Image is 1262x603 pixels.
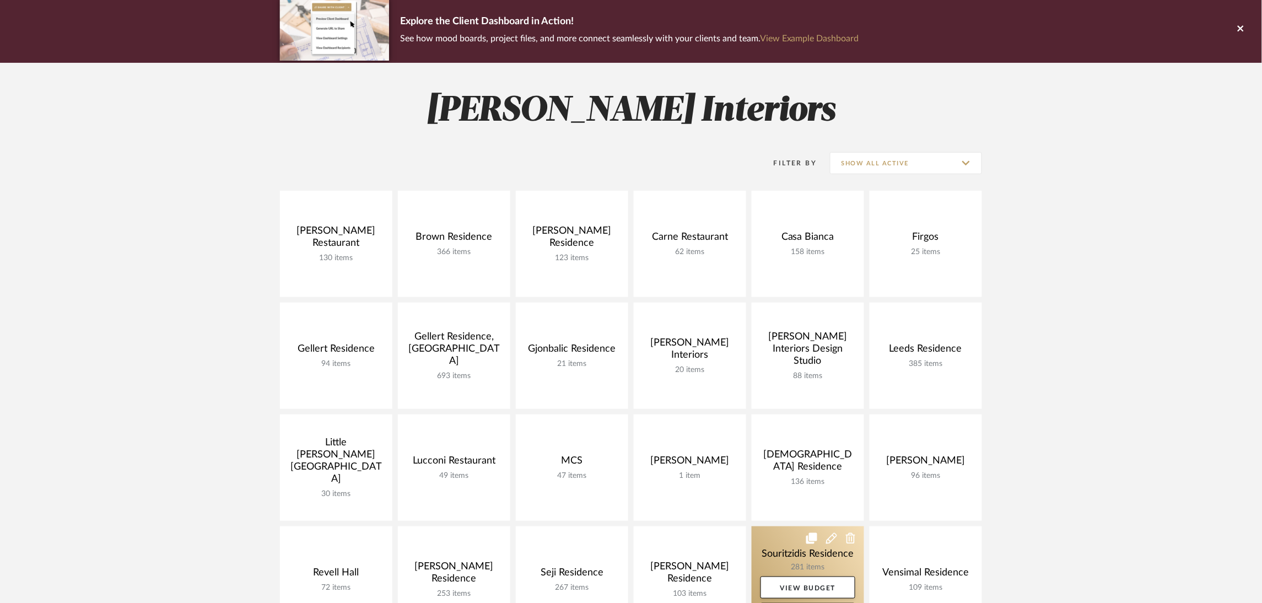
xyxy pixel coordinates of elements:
div: Gellert Residence, [GEOGRAPHIC_DATA] [407,331,501,372]
div: [PERSON_NAME] Residence [407,561,501,589]
div: Casa Bianca [761,231,855,247]
div: 693 items [407,372,501,381]
div: Lucconi Restaurant [407,455,501,471]
a: View Example Dashboard [760,34,859,43]
div: 72 items [289,583,384,593]
div: Revell Hall [289,567,384,583]
div: Gjonbalic Residence [525,343,619,359]
div: 20 items [643,365,737,375]
div: [PERSON_NAME] Residence [525,225,619,254]
div: Gellert Residence [289,343,384,359]
div: 366 items [407,247,501,257]
div: [DEMOGRAPHIC_DATA] Residence [761,449,855,477]
div: 88 items [761,372,855,381]
div: Brown Residence [407,231,501,247]
div: Vensimal Residence [878,567,973,583]
div: 96 items [878,471,973,481]
div: 130 items [289,254,384,263]
div: Firgos [878,231,973,247]
p: Explore the Client Dashboard in Action! [400,13,859,31]
div: [PERSON_NAME] Interiors Design Studio [761,331,855,372]
div: 158 items [761,247,855,257]
div: Leeds Residence [878,343,973,359]
div: [PERSON_NAME] Restaurant [289,225,384,254]
div: 109 items [878,583,973,593]
div: 25 items [878,247,973,257]
p: See how mood boards, project files, and more connect seamlessly with your clients and team. [400,31,859,46]
div: [PERSON_NAME] Interiors [643,337,737,365]
a: View Budget [761,577,855,599]
div: [PERSON_NAME] [643,455,737,471]
div: 1 item [643,471,737,481]
div: 385 items [878,359,973,369]
div: Carne Restaurant [643,231,737,247]
div: 136 items [761,477,855,487]
div: 21 items [525,359,619,369]
div: 49 items [407,471,501,481]
h2: [PERSON_NAME] Interiors [234,90,1028,132]
div: 103 items [643,589,737,599]
div: 123 items [525,254,619,263]
div: 30 items [289,489,384,499]
div: Filter By [759,158,817,169]
div: MCS [525,455,619,471]
div: [PERSON_NAME] Residence [643,561,737,589]
div: 62 items [643,247,737,257]
div: 47 items [525,471,619,481]
div: Seji Residence [525,567,619,583]
div: [PERSON_NAME] [878,455,973,471]
div: 267 items [525,583,619,593]
div: 94 items [289,359,384,369]
div: Little [PERSON_NAME][GEOGRAPHIC_DATA] [289,437,384,489]
div: 253 items [407,589,501,599]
